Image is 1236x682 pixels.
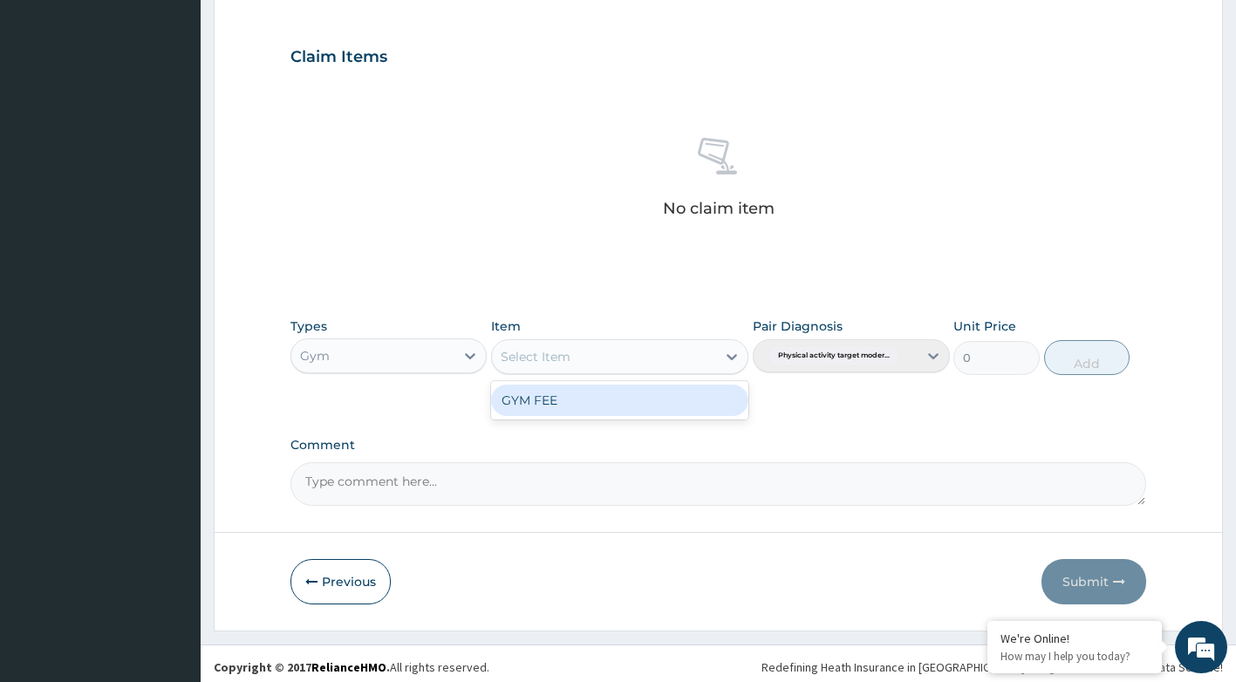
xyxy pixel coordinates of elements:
[1000,649,1149,664] p: How may I help you today?
[1044,340,1130,375] button: Add
[1000,631,1149,646] div: We're Online!
[290,559,391,604] button: Previous
[101,220,241,396] span: We're online!
[311,659,386,675] a: RelianceHMO
[663,200,775,217] p: No claim item
[290,438,1147,453] label: Comment
[491,317,521,335] label: Item
[761,658,1223,676] div: Redefining Heath Insurance in [GEOGRAPHIC_DATA] using Telemedicine and Data Science!
[753,317,843,335] label: Pair Diagnosis
[290,319,327,334] label: Types
[1041,559,1146,604] button: Submit
[300,347,330,365] div: Gym
[953,317,1016,335] label: Unit Price
[9,476,332,537] textarea: Type your message and hit 'Enter'
[290,48,387,67] h3: Claim Items
[491,385,748,416] div: GYM FEE
[501,348,570,365] div: Select Item
[32,87,71,131] img: d_794563401_company_1708531726252_794563401
[214,659,390,675] strong: Copyright © 2017 .
[286,9,328,51] div: Minimize live chat window
[91,98,293,120] div: Chat with us now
